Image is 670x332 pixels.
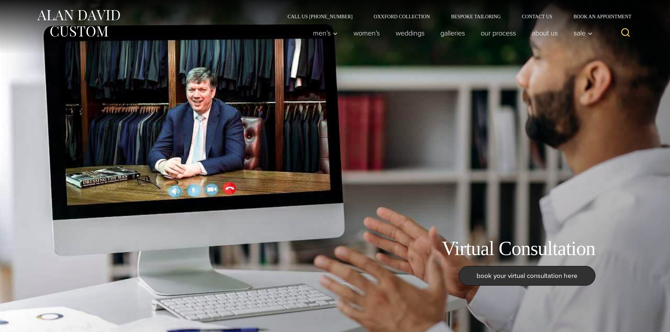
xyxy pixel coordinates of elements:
nav: Primary Navigation [305,26,596,40]
a: Our Process [473,26,524,40]
span: Sale [574,30,593,37]
span: book your virtual consultation here [477,271,578,281]
a: Women’s [345,26,388,40]
a: Bespoke Tailoring [440,14,511,19]
button: View Search Form [617,25,634,41]
a: Call Us [PHONE_NUMBER] [277,14,363,19]
img: Alan David Custom [36,8,121,39]
a: About Us [524,26,566,40]
nav: Secondary Navigation [277,14,634,19]
a: Galleries [432,26,473,40]
a: book your virtual consultation here [459,266,595,286]
a: Contact Us [511,14,563,19]
a: Oxxford Collection [363,14,440,19]
a: weddings [388,26,432,40]
span: Men’s [313,30,338,37]
h1: Virtual Consultation [442,237,595,260]
a: Book an Appointment [563,14,634,19]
